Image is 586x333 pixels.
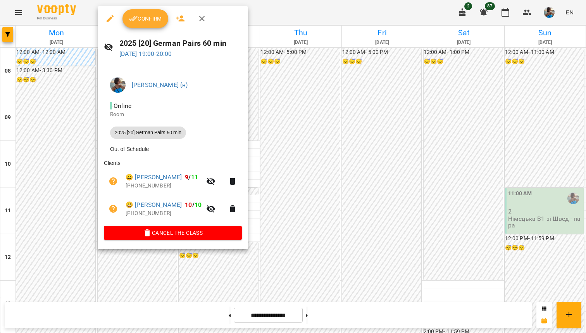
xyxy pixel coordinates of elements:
[104,159,242,225] ul: Clients
[119,50,172,57] a: [DATE] 19:00-20:00
[126,210,202,217] p: [PHONE_NUMBER]
[126,182,202,190] p: [PHONE_NUMBER]
[185,201,192,208] span: 10
[110,228,236,238] span: Cancel the class
[104,142,242,156] li: Out of Schedule
[132,81,188,88] a: [PERSON_NAME] (н)
[119,37,242,49] h6: 2025 [20] German Pairs 60 min
[126,173,182,182] a: 😀 [PERSON_NAME]
[191,173,198,181] span: 11
[104,199,122,218] button: Unpaid. Bill the attendance?
[104,226,242,240] button: Cancel the class
[129,14,162,23] span: Confirm
[195,201,202,208] span: 10
[126,200,182,210] a: 😀 [PERSON_NAME]
[104,172,122,191] button: Unpaid. Bill the attendance?
[185,173,198,181] b: /
[185,173,188,181] span: 9
[110,129,186,136] span: 2025 [20] German Pairs 60 min
[110,111,236,118] p: Room
[110,77,126,93] img: f3fa6e8c534bbad0201860a2e729f67e.jpg
[122,9,168,28] button: Confirm
[185,201,202,208] b: /
[110,102,133,109] span: - Online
